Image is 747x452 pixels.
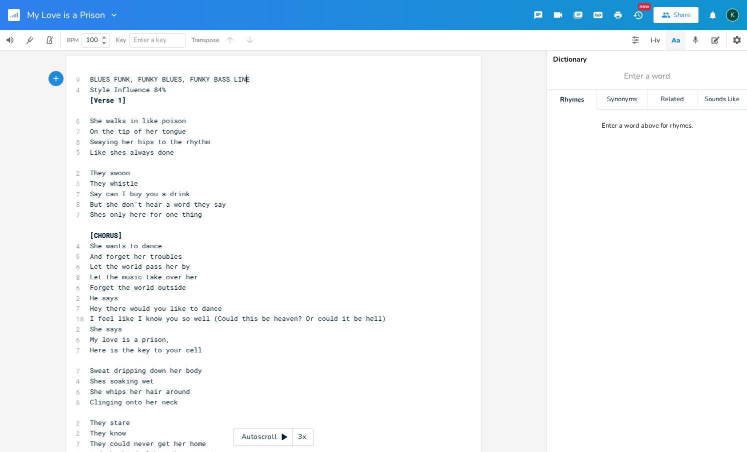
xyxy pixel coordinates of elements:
span: Let the music take over her [90,272,198,281]
span: She walks in like poison [90,116,186,125]
span: They swoon [90,168,130,177]
span: Clinging onto her neck [90,397,178,406]
span: He says [90,293,118,302]
span: Like shes always done [90,148,174,157]
span: Here is the key to your cell [90,345,202,354]
button: K [726,4,739,27]
span: BLUES FUNK, FUNKY BLUES, FUNKY BASS LINE [90,75,250,84]
span: They could never get her home [90,439,206,448]
span: [CHORUS] [90,231,122,240]
span: Shes soaking wet [90,376,154,385]
div: Enter a word above for rhymes. [601,122,693,130]
span: Forget the world outside [90,283,186,292]
div: Share [673,11,690,20]
span: My love is a prison, [90,335,170,344]
span: They whistle [90,179,138,188]
button: New [628,6,648,24]
button: Share [653,7,698,23]
span: And forget her troubles [90,252,182,261]
span: Enter a word [624,71,670,82]
div: New [638,3,651,11]
span: But she don’t hear a word they say [90,200,226,209]
div: Key [116,37,126,43]
div: Koval [726,9,739,22]
div: Transpose [191,37,219,43]
span: She says [90,324,122,333]
span: Enter a key [133,36,166,45]
span: They know [90,428,126,437]
span: She wants to dance [90,241,162,250]
div: BPM [67,38,78,43]
span: Swaying her hips to the rhythm [90,137,210,146]
div: Rhymes [547,90,596,110]
span: They stare [90,418,130,427]
div: Related [647,90,697,110]
span: Shes only here for one thing [90,210,202,219]
span: She whips her hair around [90,387,190,396]
span: My Love is a Prison [27,11,105,20]
span: Let the world pass her by [90,262,190,271]
span: Sweat dripping down her body [90,366,202,375]
span: [Verse 1] [90,96,126,105]
div: Dictionary [553,56,741,63]
span: I feel like I know you so well (Could this be heaven? Or could it be hell) [90,314,386,323]
div: Synonyms [597,90,646,110]
div: Autoscroll [233,428,314,446]
span: Style Influence 84% [90,85,166,94]
span: On the tip of her tongue [90,127,186,136]
span: Hey there would you like to dance [90,304,222,313]
span: Say can I buy you a drink [90,189,190,198]
div: Sounds Like [697,90,747,110]
div: 3x [293,428,311,446]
